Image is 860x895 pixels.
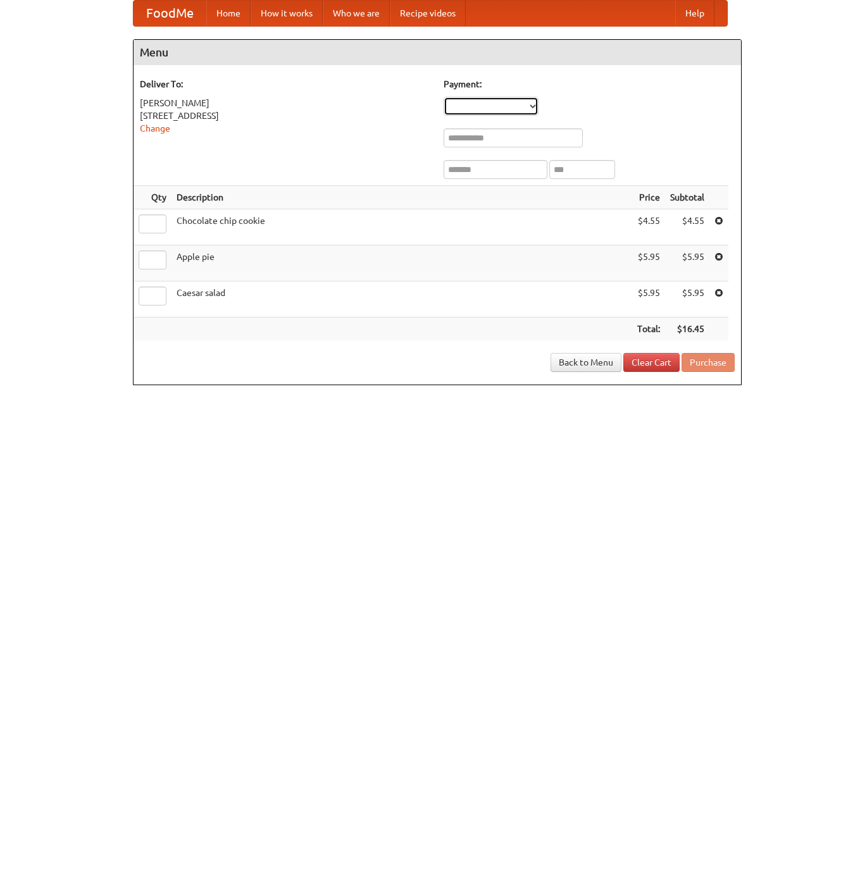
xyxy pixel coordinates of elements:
a: Home [206,1,251,26]
th: Subtotal [665,186,709,209]
a: How it works [251,1,323,26]
th: Price [632,186,665,209]
a: Change [140,123,170,133]
th: Description [171,186,632,209]
button: Purchase [682,353,735,372]
div: [PERSON_NAME] [140,97,431,109]
a: FoodMe [134,1,206,26]
th: Total: [632,318,665,341]
h5: Deliver To: [140,78,431,90]
th: Qty [134,186,171,209]
td: $5.95 [665,245,709,281]
a: Help [675,1,714,26]
td: $5.95 [632,245,665,281]
td: Chocolate chip cookie [171,209,632,245]
td: Apple pie [171,245,632,281]
h5: Payment: [444,78,735,90]
td: $4.55 [632,209,665,245]
td: Caesar salad [171,281,632,318]
a: Back to Menu [551,353,621,372]
a: Who we are [323,1,390,26]
td: $5.95 [665,281,709,318]
h4: Menu [134,40,741,65]
a: Clear Cart [623,353,680,372]
div: [STREET_ADDRESS] [140,109,431,122]
th: $16.45 [665,318,709,341]
td: $5.95 [632,281,665,318]
td: $4.55 [665,209,709,245]
a: Recipe videos [390,1,466,26]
